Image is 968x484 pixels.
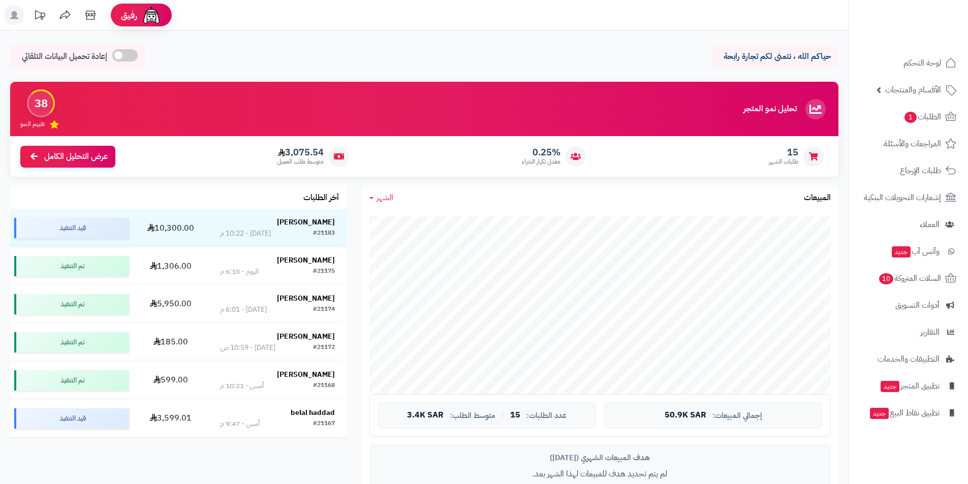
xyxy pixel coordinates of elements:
a: التقارير [855,320,962,344]
a: التطبيقات والخدمات [855,347,962,371]
strong: [PERSON_NAME] [277,369,335,380]
div: #21167 [313,419,335,429]
a: عرض التحليل الكامل [20,146,115,168]
strong: belal haddad [291,407,335,418]
a: الشهر [369,192,393,204]
h3: تحليل نمو المتجر [743,105,797,114]
a: العملاء [855,212,962,237]
span: السلات المتروكة [878,271,941,285]
h3: المبيعات [804,193,831,203]
span: جديد [881,381,899,392]
div: اليوم - 6:10 م [220,267,259,277]
a: الطلبات1 [855,105,962,129]
span: عدد الطلبات: [526,411,567,420]
a: السلات المتروكة10 [855,266,962,291]
span: إجمالي المبيعات: [712,411,762,420]
span: التقارير [920,325,940,339]
div: [DATE] - 10:22 م [220,229,271,239]
span: 0.25% [522,147,560,158]
a: أدوات التسويق [855,293,962,317]
div: قيد التنفيذ [14,218,129,238]
span: جديد [892,246,911,257]
a: طلبات الإرجاع [855,158,962,183]
div: أمس - 10:21 م [220,381,264,391]
img: ai-face.png [141,5,162,25]
span: التطبيقات والخدمات [878,352,940,366]
span: 1 [904,112,917,123]
strong: [PERSON_NAME] [277,217,335,228]
div: تم التنفيذ [14,332,129,352]
td: 3,599.01 [133,400,208,437]
a: إشعارات التحويلات البنكية [855,185,962,210]
span: معدل تكرار الشراء [522,157,560,166]
span: الشهر [377,191,393,204]
span: طلبات الشهر [769,157,798,166]
span: المراجعات والأسئلة [884,137,941,151]
p: لم يتم تحديد هدف للمبيعات لهذا الشهر بعد. [378,468,823,480]
td: 5,950.00 [133,285,208,323]
span: | [502,411,504,419]
a: تحديثات المنصة [27,5,52,28]
div: #21172 [313,343,335,353]
span: 3,075.54 [277,147,324,158]
td: 1,306.00 [133,247,208,285]
div: قيد التنفيذ [14,408,129,429]
span: جديد [870,408,889,419]
td: 599.00 [133,362,208,399]
span: 3.4K SAR [407,411,444,420]
a: تطبيق المتجرجديد [855,374,962,398]
div: تم التنفيذ [14,294,129,314]
div: #21175 [313,267,335,277]
span: تطبيق نقاط البيع [869,406,940,420]
p: حياكم الله ، نتمنى لكم تجارة رابحة [719,51,831,62]
h3: آخر الطلبات [303,193,339,203]
span: متوسط الطلب: [450,411,495,420]
span: إعادة تحميل البيانات التلقائي [22,51,107,62]
div: [DATE] - 10:59 ص [220,343,275,353]
span: 15 [510,411,520,420]
span: عرض التحليل الكامل [44,151,108,163]
span: 10 [879,273,893,284]
a: لوحة التحكم [855,51,962,75]
div: تم التنفيذ [14,370,129,391]
a: تطبيق نقاط البيعجديد [855,401,962,425]
div: #21174 [313,305,335,315]
span: طلبات الإرجاع [900,164,941,178]
td: 185.00 [133,324,208,361]
strong: [PERSON_NAME] [277,293,335,304]
span: متوسط طلب العميل [277,157,324,166]
div: هدف المبيعات الشهري ([DATE]) [378,453,823,463]
span: العملاء [920,217,940,232]
div: أمس - 9:47 م [220,419,260,429]
div: #21168 [313,381,335,391]
a: وآتس آبجديد [855,239,962,264]
span: إشعارات التحويلات البنكية [864,190,941,205]
span: رفيق [121,9,137,21]
span: 15 [769,147,798,158]
span: الطلبات [903,110,941,124]
strong: [PERSON_NAME] [277,255,335,266]
span: لوحة التحكم [903,56,941,70]
span: الأقسام والمنتجات [885,83,941,97]
span: تطبيق المتجر [880,379,940,393]
div: تم التنفيذ [14,256,129,276]
td: 10,300.00 [133,209,208,247]
div: [DATE] - 6:01 م [220,305,267,315]
div: #21183 [313,229,335,239]
span: أدوات التسويق [895,298,940,312]
span: وآتس آب [891,244,940,259]
strong: [PERSON_NAME] [277,331,335,342]
a: المراجعات والأسئلة [855,132,962,156]
span: تقييم النمو [20,120,45,128]
span: 50.9K SAR [665,411,706,420]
